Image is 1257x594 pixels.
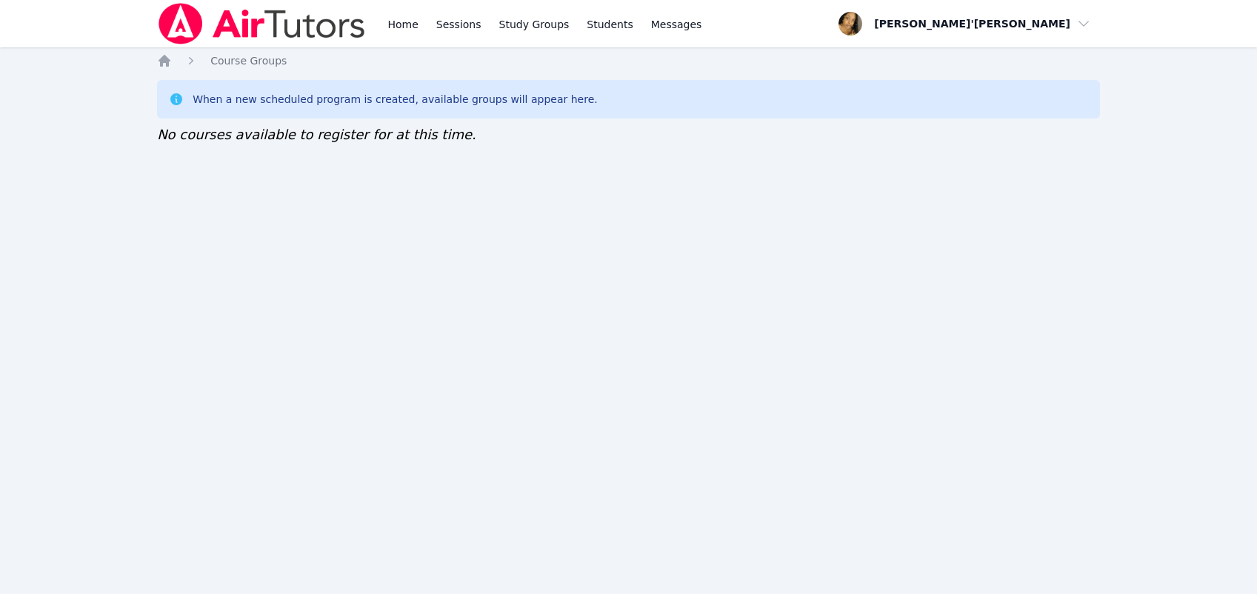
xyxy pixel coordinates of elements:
[210,55,287,67] span: Course Groups
[157,3,367,44] img: Air Tutors
[210,53,287,68] a: Course Groups
[651,17,702,32] span: Messages
[157,53,1100,68] nav: Breadcrumb
[157,127,476,142] span: No courses available to register for at this time.
[193,92,598,107] div: When a new scheduled program is created, available groups will appear here.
